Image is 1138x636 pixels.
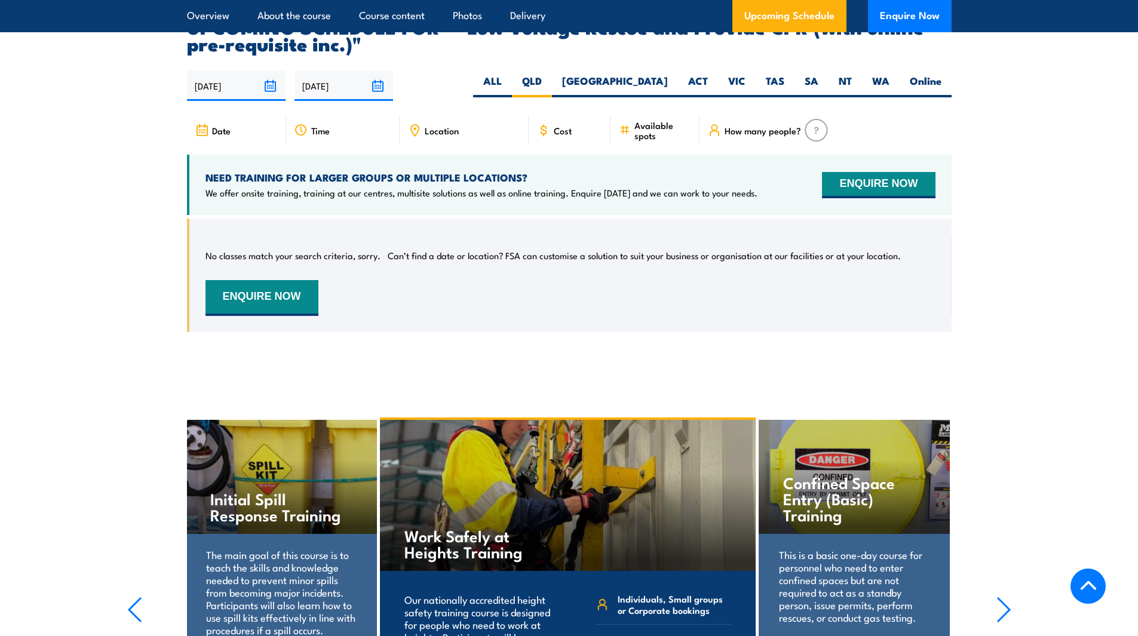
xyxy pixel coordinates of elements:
h2: UPCOMING SCHEDULE FOR - "Low Voltage Rescue and Provide CPR (with online pre-requisite inc.)" [187,18,952,51]
h4: Initial Spill Response Training [210,490,352,523]
label: SA [795,74,829,97]
label: WA [862,74,900,97]
label: QLD [512,74,552,97]
input: To date [295,70,393,101]
span: How many people? [725,125,801,136]
h4: Work Safely at Heights Training [404,527,545,560]
label: Online [900,74,952,97]
label: ALL [473,74,512,97]
input: From date [187,70,286,101]
h4: Confined Space Entry (Basic) Training [783,474,925,523]
span: Cost [554,125,572,136]
h4: NEED TRAINING FOR LARGER GROUPS OR MULTIPLE LOCATIONS? [205,171,757,184]
label: TAS [756,74,795,97]
span: Time [311,125,330,136]
span: Date [212,125,231,136]
button: ENQUIRE NOW [822,172,935,198]
label: NT [829,74,862,97]
span: Location [425,125,459,136]
label: ACT [678,74,718,97]
label: VIC [718,74,756,97]
p: This is a basic one-day course for personnel who need to enter confined spaces but are not requir... [779,548,929,623]
label: [GEOGRAPHIC_DATA] [552,74,678,97]
p: We offer onsite training, training at our centres, multisite solutions as well as online training... [205,187,757,199]
span: Individuals, Small groups or Corporate bookings [618,593,731,616]
span: Available spots [634,120,691,140]
button: ENQUIRE NOW [205,280,318,316]
p: The main goal of this course is to teach the skills and knowledge needed to prevent minor spills ... [206,548,356,636]
p: No classes match your search criteria, sorry. [205,250,381,262]
p: Can’t find a date or location? FSA can customise a solution to suit your business or organisation... [388,250,901,262]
